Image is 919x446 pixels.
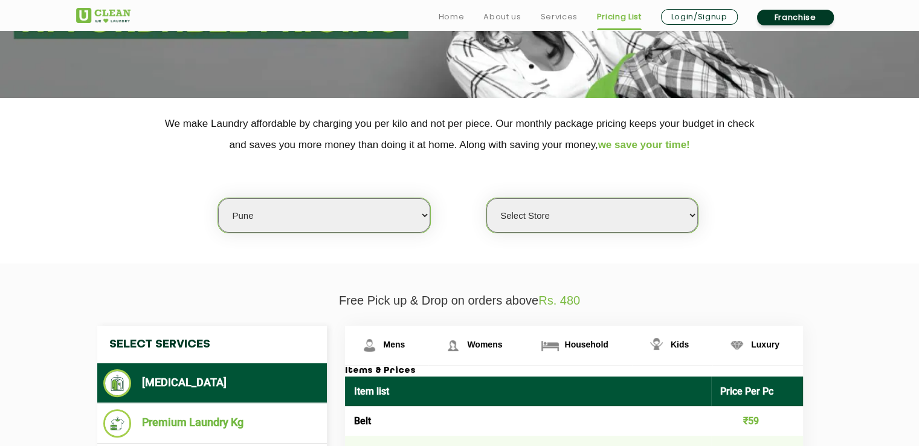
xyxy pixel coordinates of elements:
span: Rs. 480 [538,294,580,307]
th: Price Per Pc [711,377,803,406]
td: Belt [345,406,712,436]
li: Premium Laundry Kg [103,409,321,438]
p: Free Pick up & Drop on orders above [76,294,843,308]
img: Premium Laundry Kg [103,409,132,438]
p: We make Laundry affordable by charging you per kilo and not per piece. Our monthly package pricin... [76,113,843,155]
li: [MEDICAL_DATA] [103,369,321,397]
img: Household [540,335,561,356]
span: Kids [671,340,689,349]
img: Luxury [726,335,747,356]
span: Mens [384,340,405,349]
a: Franchise [757,10,834,25]
img: UClean Laundry and Dry Cleaning [76,8,131,23]
a: Home [439,10,465,24]
span: we save your time! [598,139,690,150]
h4: Select Services [97,326,327,363]
span: Household [564,340,608,349]
a: Login/Signup [661,9,738,25]
a: Services [540,10,577,24]
a: About us [483,10,521,24]
span: Luxury [751,340,779,349]
h3: Items & Prices [345,366,803,377]
td: ₹59 [711,406,803,436]
img: Womens [442,335,463,356]
a: Pricing List [597,10,642,24]
img: Dry Cleaning [103,369,132,397]
img: Mens [359,335,380,356]
img: Kids [646,335,667,356]
span: Womens [467,340,502,349]
th: Item list [345,377,712,406]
